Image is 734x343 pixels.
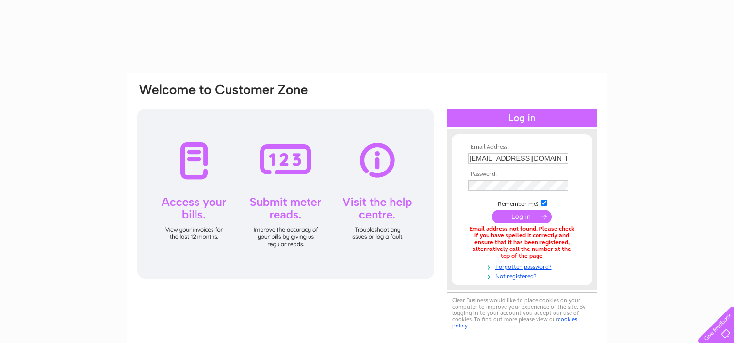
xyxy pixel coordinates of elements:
[466,198,578,208] td: Remember me?
[466,144,578,151] th: Email Address:
[492,210,552,223] input: Submit
[468,271,578,280] a: Not registered?
[466,171,578,178] th: Password:
[447,292,597,334] div: Clear Business would like to place cookies on your computer to improve your experience of the sit...
[468,226,576,259] div: Email address not found. Please check if you have spelled it correctly and ensure that it has bee...
[452,316,577,329] a: cookies policy
[468,262,578,271] a: Forgotten password?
